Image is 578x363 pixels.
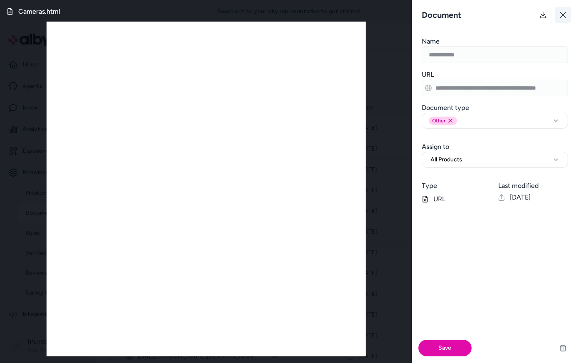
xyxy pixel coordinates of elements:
h3: Name [422,37,568,46]
button: OtherRemove other option [422,113,568,129]
h3: Last modified [498,181,568,191]
button: Remove other option [447,117,454,124]
div: Other [429,117,457,125]
button: Save [418,340,472,356]
label: Assign to [422,143,449,151]
h3: URL [422,70,568,80]
h3: Type [422,181,492,191]
h3: Cameras.html [18,7,60,17]
h3: Document type [422,103,568,113]
h3: Document [418,9,465,21]
p: URL [422,194,492,204]
span: [DATE] [510,192,531,202]
span: All Products [430,156,462,164]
